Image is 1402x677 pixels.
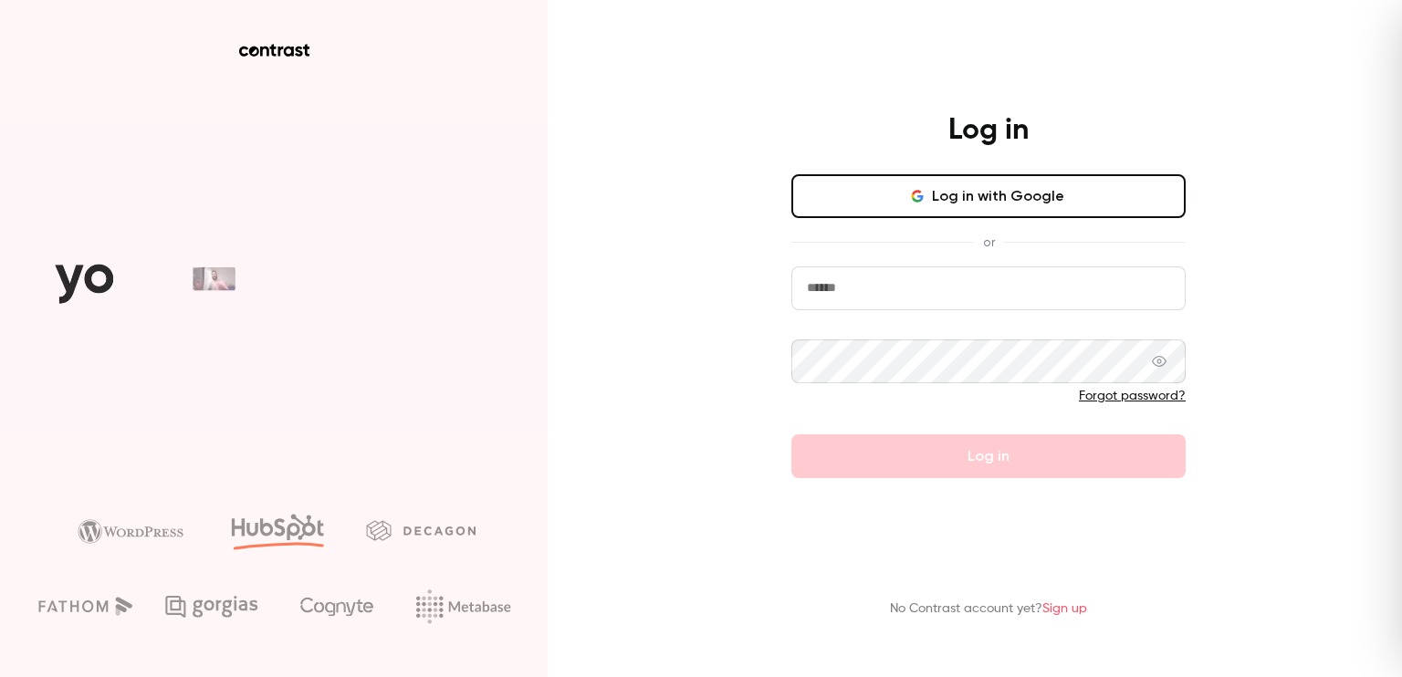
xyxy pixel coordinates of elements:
h4: Log in [948,112,1029,149]
img: decagon [366,520,476,540]
button: Log in with Google [791,174,1186,218]
a: Sign up [1042,602,1087,615]
p: No Contrast account yet? [890,599,1087,619]
a: Forgot password? [1079,390,1186,402]
span: or [974,233,1004,252]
